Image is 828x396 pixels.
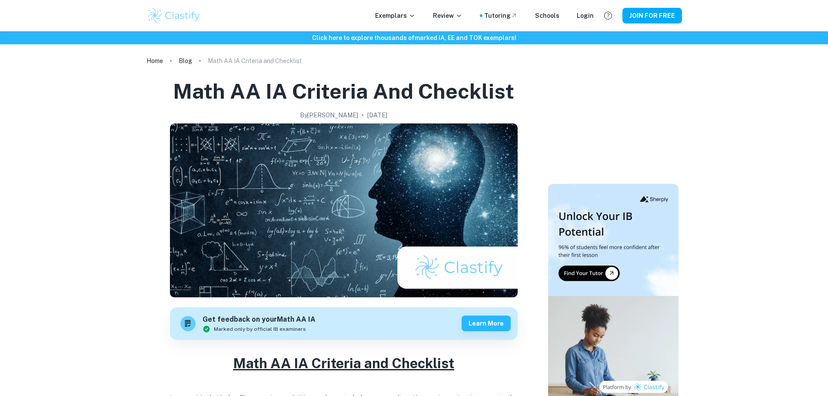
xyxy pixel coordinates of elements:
[622,8,682,23] button: JOIN FOR FREE
[535,11,559,20] a: Schools
[577,11,594,20] a: Login
[601,8,615,23] button: Help and Feedback
[214,325,306,333] span: Marked only by official IB examiners
[170,123,518,297] img: Math AA IA Criteria and Checklist cover image
[170,307,518,340] a: Get feedback on yourMath AA IAMarked only by official IB examinersLearn more
[173,77,514,105] h1: Math AA IA Criteria and Checklist
[375,11,416,20] p: Exemplars
[367,110,387,120] h2: [DATE]
[2,33,826,43] h6: Click here to explore thousands of marked IA, EE and TOK exemplars !
[433,11,462,20] p: Review
[146,55,163,67] a: Home
[146,7,202,24] img: Clastify logo
[203,314,316,325] h6: Get feedback on your Math AA IA
[179,55,192,67] a: Blog
[484,11,518,20] a: Tutoring
[208,56,302,66] p: Math AA IA Criteria and Checklist
[462,316,511,331] button: Learn more
[300,110,358,120] h2: By [PERSON_NAME]
[362,110,364,120] p: •
[233,355,454,371] u: Math AA IA Criteria and Checklist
